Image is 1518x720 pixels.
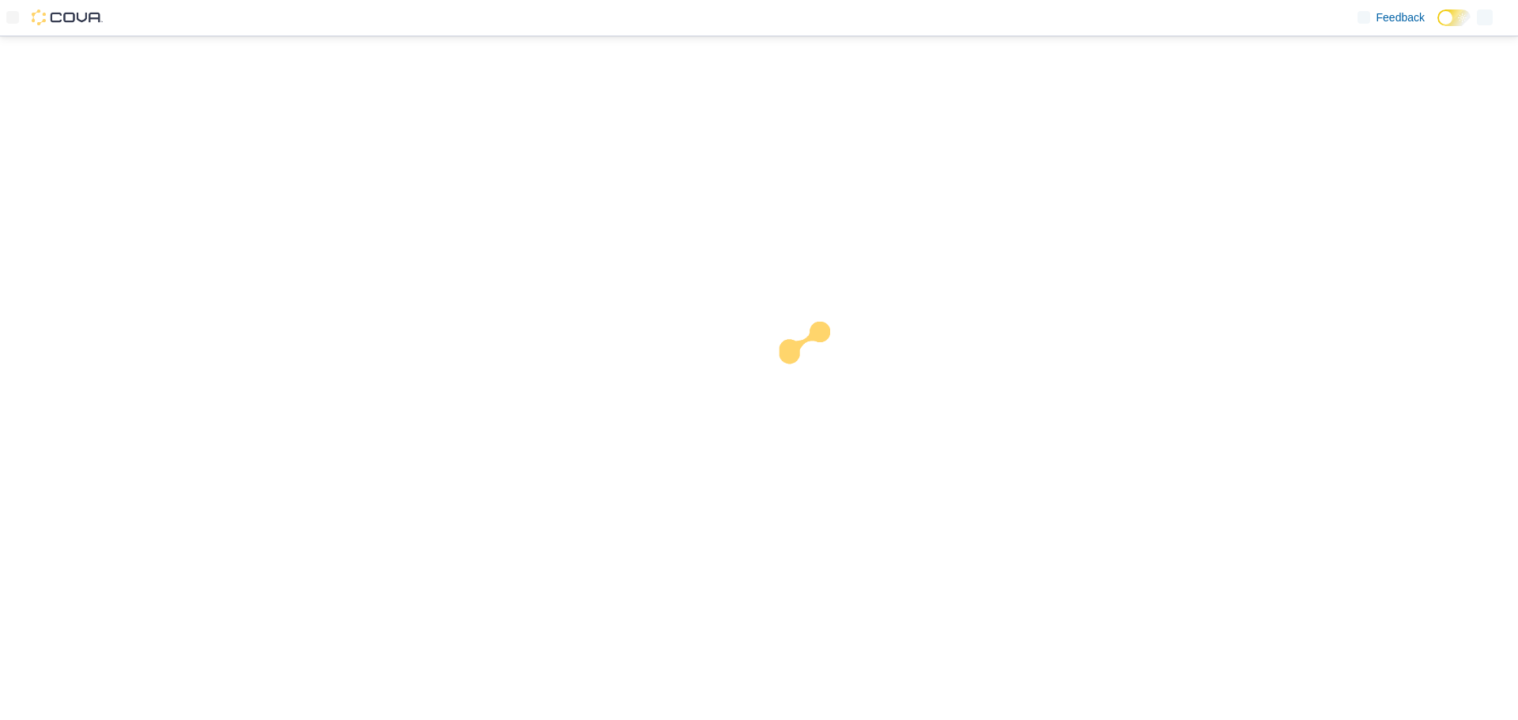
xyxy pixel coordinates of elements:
[1351,2,1431,33] a: Feedback
[1437,26,1438,27] span: Dark Mode
[1376,9,1425,25] span: Feedback
[1437,9,1471,26] input: Dark Mode
[32,9,103,25] img: Cova
[759,310,878,428] img: cova-loader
